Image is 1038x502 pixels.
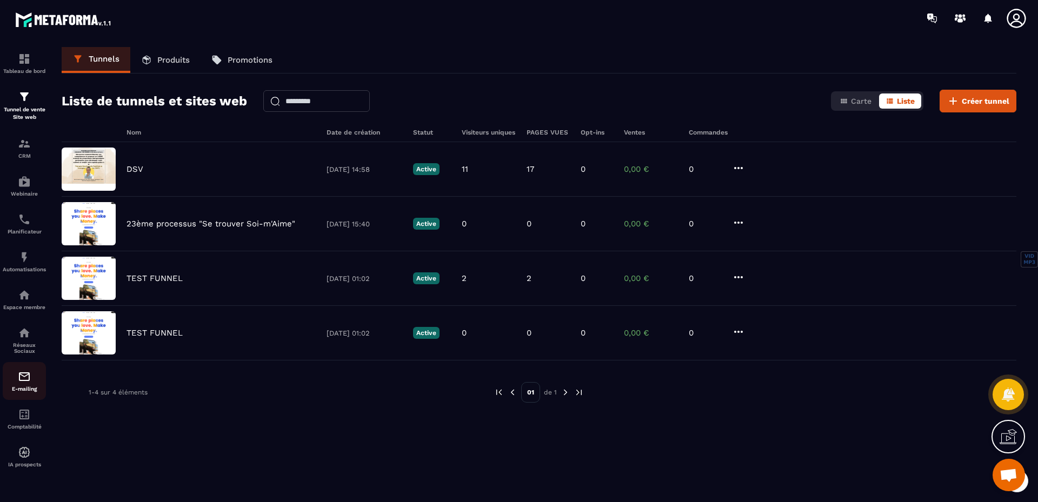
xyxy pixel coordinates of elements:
[508,387,517,397] img: prev
[1023,253,1036,265] button: VID MP3
[3,280,46,318] a: automationsautomationsEspace membre
[18,175,31,188] img: automations
[3,167,46,205] a: automationsautomationsWebinaire
[574,387,584,397] img: next
[327,329,402,337] p: [DATE] 01:02
[544,388,557,397] p: de 1
[127,164,143,174] p: DSV
[89,389,148,396] p: 1-4 sur 4 éléments
[3,304,46,310] p: Espace membre
[44,63,52,71] img: tab_domain_overview_orange.svg
[327,129,402,136] h6: Date de création
[581,328,585,338] p: 0
[18,52,31,65] img: formation
[18,289,31,302] img: automations
[56,64,83,71] div: Domaine
[879,93,921,109] button: Liste
[561,387,570,397] img: next
[3,153,46,159] p: CRM
[462,129,516,136] h6: Visiteurs uniques
[17,28,26,37] img: website_grey.svg
[127,273,183,283] p: TEST FUNNEL
[18,408,31,421] img: accountant
[689,328,721,338] p: 0
[527,219,531,229] p: 0
[3,342,46,354] p: Réseaux Sociaux
[413,272,440,284] p: Active
[413,327,440,339] p: Active
[689,164,721,174] p: 0
[993,459,1025,491] div: Ouvrir le chat
[527,273,531,283] p: 2
[28,28,122,37] div: Domaine: [DOMAIN_NAME]
[527,164,534,174] p: 17
[228,55,272,65] p: Promotions
[62,202,116,245] img: image
[897,97,915,105] span: Liste
[130,47,201,73] a: Produits
[624,129,678,136] h6: Ventes
[3,68,46,74] p: Tableau de bord
[413,163,440,175] p: Active
[18,446,31,459] img: automations
[624,219,678,229] p: 0,00 €
[62,47,130,73] a: Tunnels
[462,328,467,338] p: 0
[127,219,295,229] p: 23ème processus "Se trouver Soi-m'Aime"
[521,382,540,403] p: 01
[18,213,31,226] img: scheduler
[127,129,316,136] h6: Nom
[62,257,116,300] img: image
[3,129,46,167] a: formationformationCRM
[18,251,31,264] img: automations
[962,96,1009,106] span: Créer tunnel
[462,273,467,283] p: 2
[327,165,402,173] p: [DATE] 14:58
[624,273,678,283] p: 0,00 €
[62,148,116,191] img: image
[18,90,31,103] img: formation
[17,17,26,26] img: logo_orange.svg
[413,218,440,230] p: Active
[581,273,585,283] p: 0
[624,164,678,174] p: 0,00 €
[3,243,46,280] a: automationsautomationsAutomatisations
[581,129,613,136] h6: Opt-ins
[3,400,46,438] a: accountantaccountantComptabilité
[62,311,116,354] img: image
[123,63,131,71] img: tab_keywords_by_traffic_grey.svg
[3,106,46,121] p: Tunnel de vente Site web
[624,328,678,338] p: 0,00 €
[833,93,878,109] button: Carte
[3,318,46,362] a: social-networksocial-networkRéseaux Sociaux
[689,273,721,283] p: 0
[15,10,112,29] img: logo
[581,219,585,229] p: 0
[30,17,53,26] div: v 4.0.25
[3,44,46,82] a: formationformationTableau de bord
[527,328,531,338] p: 0
[581,164,585,174] p: 0
[62,90,247,112] h2: Liste de tunnels et sites web
[3,362,46,400] a: emailemailE-mailing
[327,220,402,228] p: [DATE] 15:40
[3,424,46,430] p: Comptabilité
[689,219,721,229] p: 0
[3,82,46,129] a: formationformationTunnel de vente Site web
[201,47,283,73] a: Promotions
[18,326,31,339] img: social-network
[3,386,46,392] p: E-mailing
[3,191,46,197] p: Webinaire
[157,55,190,65] p: Produits
[527,129,570,136] h6: PAGES VUES
[18,137,31,150] img: formation
[940,90,1016,112] button: Créer tunnel
[494,387,504,397] img: prev
[89,54,119,64] p: Tunnels
[462,219,467,229] p: 0
[127,328,183,338] p: TEST FUNNEL
[462,164,468,174] p: 11
[3,205,46,243] a: schedulerschedulerPlanificateur
[3,461,46,467] p: IA prospects
[327,275,402,283] p: [DATE] 01:02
